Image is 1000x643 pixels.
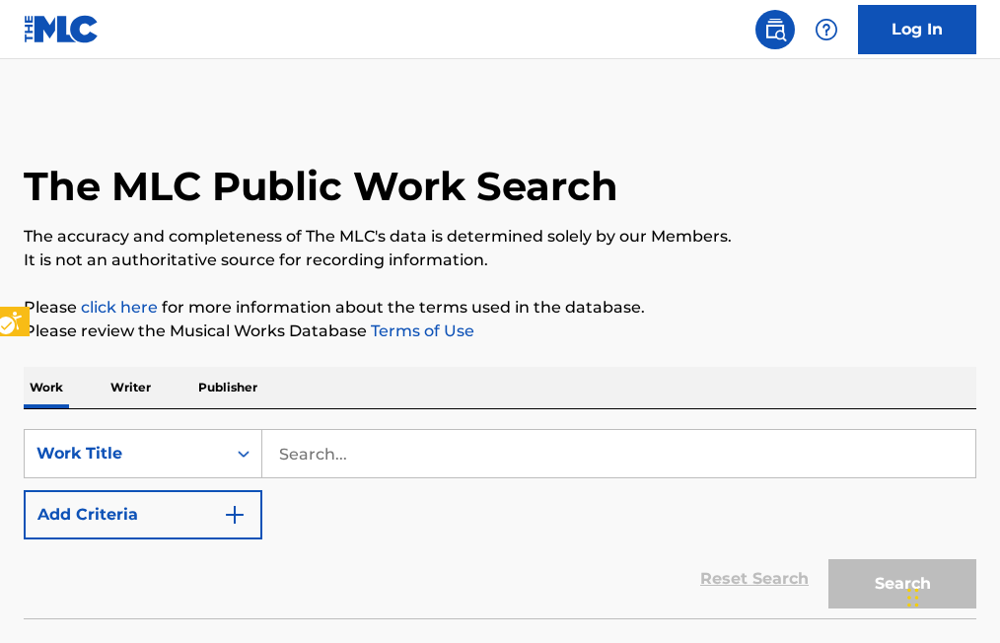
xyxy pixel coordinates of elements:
[226,430,261,477] div: On
[81,298,158,317] a: click here
[367,321,474,340] a: Terms of Use
[901,548,1000,643] div: Chat Widget
[763,18,787,41] img: search
[223,503,247,527] img: 9d2ae6d4665cec9f34b9.svg
[24,249,976,272] p: It is not an authoritative source for recording information.
[24,225,976,249] p: The accuracy and completeness of The MLC's data is determined solely by our Members.
[907,568,919,627] div: Drag
[815,18,838,41] img: help
[36,442,214,465] div: Work Title
[901,548,1000,643] iframe: Hubspot Iframe
[24,320,976,343] p: Please review the Musical Works Database
[24,162,618,211] h1: The MLC Public Work Search
[24,296,976,320] p: Please for more information about the terms used in the database.
[105,367,157,408] p: Writer
[24,15,100,43] img: MLC Logo
[945,399,1000,542] iframe: Iframe | Resource Center
[24,429,976,618] form: Search Form
[24,490,262,539] button: Add Criteria
[192,367,263,408] p: Publisher
[262,430,975,477] input: Search...
[858,5,976,54] a: Log In
[24,367,69,408] p: Work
